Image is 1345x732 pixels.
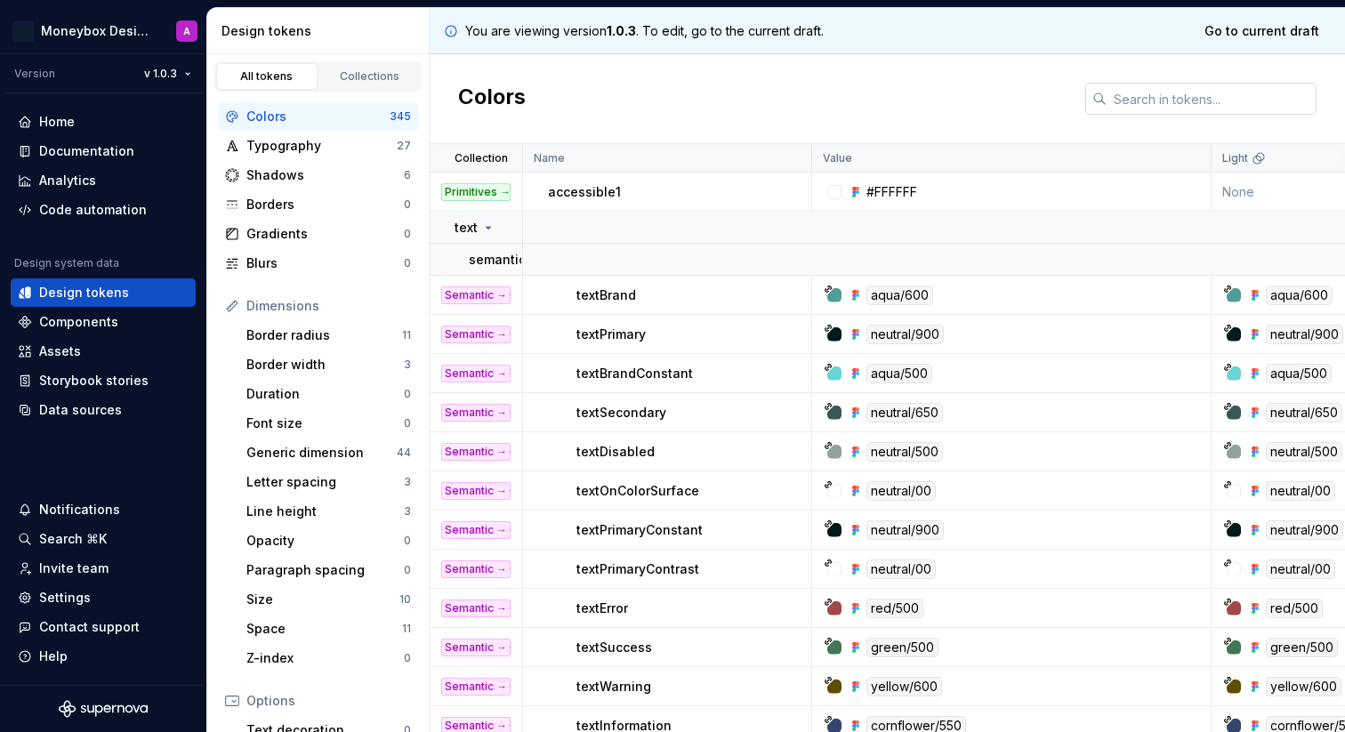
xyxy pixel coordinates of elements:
div: Assets [39,342,81,360]
div: Primitives → Color [441,183,511,201]
a: Space11 [239,615,418,643]
div: aqua/500 [866,364,932,383]
input: Search in tokens... [1107,83,1317,115]
div: Semantic → Color [441,521,511,539]
a: Code automation [11,196,196,224]
a: Blurs0 [218,249,418,278]
p: text [455,219,478,237]
div: Components [39,313,118,331]
div: Blurs [246,254,404,272]
p: Light [1222,151,1248,165]
a: Border width3 [239,350,418,379]
div: 44 [397,446,411,460]
a: Analytics [11,166,196,195]
div: red/500 [866,599,923,618]
div: yellow/600 [866,677,942,696]
div: Help [39,648,68,665]
div: Semantic → Color [441,482,511,500]
a: Shadows6 [218,161,418,189]
div: Colors [246,108,390,125]
div: neutral/00 [866,481,936,501]
div: Semantic → Color [441,365,511,382]
div: neutral/650 [866,403,943,422]
div: neutral/900 [1266,325,1343,344]
a: Size10 [239,585,418,614]
div: 3 [404,358,411,372]
p: textDisabled [576,443,655,461]
a: Z-index0 [239,644,418,672]
div: neutral/00 [1266,559,1335,579]
div: 10 [399,592,411,607]
a: Home [11,108,196,136]
div: 11 [402,622,411,636]
img: c17557e8-ebdc-49e2-ab9e-7487adcf6d53.png [12,20,34,42]
div: 11 [402,328,411,342]
div: Moneybox Design System [41,22,155,40]
a: Opacity0 [239,527,418,555]
div: Line height [246,503,404,520]
p: textWarning [576,678,651,696]
a: Colors345 [218,102,418,131]
a: Paragraph spacing0 [239,556,418,584]
a: Design tokens [11,278,196,307]
a: Storybook stories [11,366,196,395]
div: neutral/900 [866,520,944,540]
div: aqua/600 [1266,286,1333,305]
div: neutral/900 [1266,520,1343,540]
div: neutral/900 [866,325,944,344]
a: Font size0 [239,409,418,438]
div: Size [246,591,399,608]
div: Semantic → Color [441,678,511,696]
a: Duration0 [239,380,418,408]
div: Semantic → Color [441,639,511,656]
p: textPrimaryContrast [576,560,699,578]
p: textError [576,599,628,617]
div: 3 [404,504,411,519]
div: 0 [404,416,411,430]
button: Search ⌘K [11,525,196,553]
div: Search ⌘K [39,530,107,548]
div: A [183,24,190,38]
a: Go to current draft [1193,15,1331,47]
div: 345 [390,109,411,124]
p: You are viewing version . To edit, go to the current draft. [465,22,824,40]
div: Storybook stories [39,372,149,390]
div: Analytics [39,172,96,189]
div: Duration [246,385,404,403]
p: textBrand [576,286,636,304]
div: Code automation [39,201,147,219]
div: Invite team [39,559,109,577]
a: Borders0 [218,190,418,219]
button: Contact support [11,613,196,641]
div: Contact support [39,618,140,636]
div: Documentation [39,142,134,160]
div: Data sources [39,401,122,419]
p: accessible1 [548,183,621,201]
a: Letter spacing3 [239,468,418,496]
div: Opacity [246,532,404,550]
a: Border radius11 [239,321,418,350]
div: Space [246,620,402,638]
div: Letter spacing [246,473,404,491]
div: Design tokens [39,284,129,302]
a: Components [11,308,196,336]
span: Go to current draft [1204,22,1319,40]
a: Generic dimension44 [239,438,418,467]
a: Line height3 [239,497,418,526]
div: Settings [39,589,91,607]
a: Typography27 [218,132,418,160]
p: textPrimary [576,326,646,343]
div: Options [246,692,411,710]
div: Border radius [246,326,402,344]
p: Value [823,151,852,165]
div: Generic dimension [246,444,397,462]
div: Gradients [246,225,404,243]
button: Help [11,642,196,671]
div: All tokens [222,69,311,84]
a: Data sources [11,396,196,424]
div: Typography [246,137,397,155]
a: Documentation [11,137,196,165]
a: Supernova Logo [59,700,148,718]
div: Home [39,113,75,131]
p: textPrimaryConstant [576,521,703,539]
